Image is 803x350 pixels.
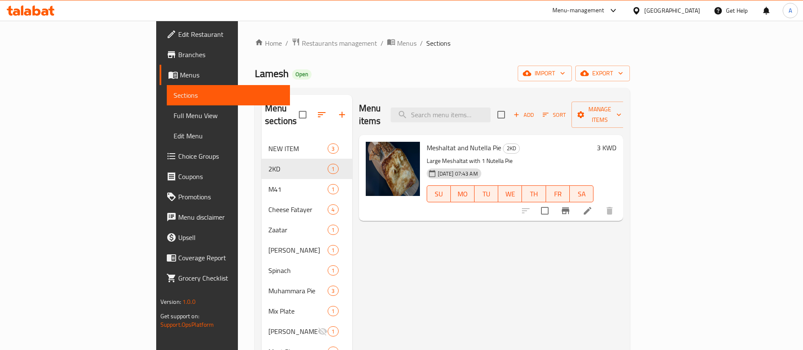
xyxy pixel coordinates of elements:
[328,226,338,234] span: 1
[292,71,312,78] span: Open
[366,142,420,196] img: Meshaltat and Nutella Pie
[502,188,519,200] span: WE
[518,66,572,81] button: import
[454,188,471,200] span: MO
[160,65,290,85] a: Menus
[328,143,338,154] div: items
[160,319,214,330] a: Support.OpsPlatform
[332,105,352,125] button: Add section
[178,29,284,39] span: Edit Restaurant
[328,206,338,214] span: 4
[160,311,199,322] span: Get support on:
[262,179,352,199] div: M411
[178,192,284,202] span: Promotions
[255,38,630,49] nav: breadcrumb
[644,6,700,15] div: [GEOGRAPHIC_DATA]
[427,156,594,166] p: Large Meshaltat with 1 Nutella Pie
[262,240,352,260] div: [PERSON_NAME]1
[262,159,352,179] div: 2KD1
[160,268,290,288] a: Grocery Checklist
[160,24,290,44] a: Edit Restaurant
[328,307,338,315] span: 1
[510,108,537,121] span: Add item
[328,185,338,193] span: 1
[167,105,290,126] a: Full Menu View
[328,225,338,235] div: items
[268,326,317,336] span: [PERSON_NAME]
[262,260,352,281] div: Spinach1
[578,104,621,125] span: Manage items
[381,38,384,48] li: /
[582,206,593,216] a: Edit menu item
[536,202,554,220] span: Select to update
[328,306,338,316] div: items
[292,69,312,80] div: Open
[268,164,328,174] span: 2KD
[387,38,417,49] a: Menus
[475,185,498,202] button: TU
[552,6,604,16] div: Menu-management
[328,328,338,336] span: 1
[328,246,338,254] span: 1
[268,143,328,154] span: NEW ITEM
[430,188,447,200] span: SU
[160,146,290,166] a: Choice Groups
[268,245,328,255] div: Labneh Fatayer
[328,245,338,255] div: items
[268,286,328,296] span: Muhammara Pie
[328,184,338,194] div: items
[160,44,290,65] a: Branches
[312,105,332,125] span: Sort sections
[294,106,312,124] span: Select all sections
[503,143,519,153] span: 2KD
[160,187,290,207] a: Promotions
[178,273,284,283] span: Grocery Checklist
[328,326,338,336] div: items
[571,102,628,128] button: Manage items
[268,184,328,194] div: M41
[182,296,196,307] span: 1.0.0
[268,204,328,215] span: Cheese Fatayer
[575,66,630,81] button: export
[328,265,338,276] div: items
[359,102,381,127] h2: Menu items
[317,326,328,336] svg: Inactive section
[328,165,338,173] span: 1
[549,188,566,200] span: FR
[160,296,181,307] span: Version:
[525,188,542,200] span: TH
[451,185,475,202] button: MO
[328,287,338,295] span: 3
[510,108,537,121] button: Add
[498,185,522,202] button: WE
[262,301,352,321] div: Mix Plate1
[427,185,451,202] button: SU
[397,38,417,48] span: Menus
[268,306,328,316] span: Mix Plate
[524,68,565,79] span: import
[180,70,284,80] span: Menus
[427,141,501,154] span: Meshaltat and Nutella Pie
[174,90,284,100] span: Sections
[178,232,284,243] span: Upsell
[262,321,352,342] div: [PERSON_NAME]1
[573,188,590,200] span: SA
[292,38,377,49] a: Restaurants management
[268,265,328,276] span: Spinach
[268,326,317,336] div: Kaak Lebnani
[582,68,623,79] span: export
[178,253,284,263] span: Coverage Report
[174,131,284,141] span: Edit Menu
[268,225,328,235] span: Zaatar
[599,201,620,221] button: delete
[789,6,792,15] span: A
[543,110,566,120] span: Sort
[160,248,290,268] a: Coverage Report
